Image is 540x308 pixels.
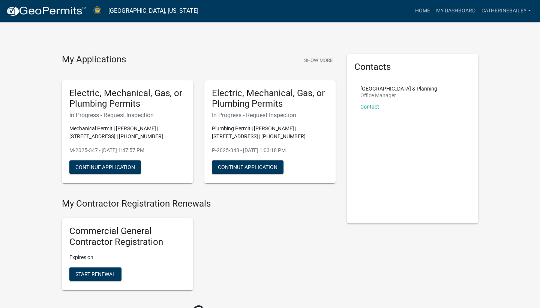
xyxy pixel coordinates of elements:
h6: In Progress - Request Inspection [212,112,328,119]
wm-registration-list-section: My Contractor Registration Renewals [62,198,336,296]
button: Start Renewal [69,267,121,281]
button: Show More [301,54,336,66]
p: Mechanical Permit | [PERSON_NAME] | [STREET_ADDRESS] | [PHONE_NUMBER] [69,125,186,140]
p: Expires on [69,254,186,261]
a: Home [412,4,433,18]
h5: Commercial General Contractor Registration [69,226,186,248]
h5: Electric, Mechanical, Gas, or Plumbing Permits [212,88,328,110]
button: Continue Application [69,160,141,174]
h5: Contacts [354,62,471,72]
h4: My Applications [62,54,126,65]
h6: In Progress - Request Inspection [69,112,186,119]
p: P-2025-348 - [DATE] 1:03:18 PM [212,146,328,154]
a: My Dashboard [433,4,478,18]
h5: Electric, Mechanical, Gas, or Plumbing Permits [69,88,186,110]
p: Office Manager [360,93,437,98]
h4: My Contractor Registration Renewals [62,198,336,209]
a: Catherinebailey [478,4,534,18]
p: [GEOGRAPHIC_DATA] & Planning [360,86,437,91]
a: [GEOGRAPHIC_DATA], [US_STATE] [108,5,198,17]
img: Abbeville County, South Carolina [92,6,102,16]
span: Start Renewal [75,271,115,277]
a: Contact [360,104,379,110]
p: M-2025-347 - [DATE] 1:47:57 PM [69,146,186,154]
button: Continue Application [212,160,283,174]
p: Plumbing Permit | [PERSON_NAME] | [STREET_ADDRESS] | [PHONE_NUMBER] [212,125,328,140]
